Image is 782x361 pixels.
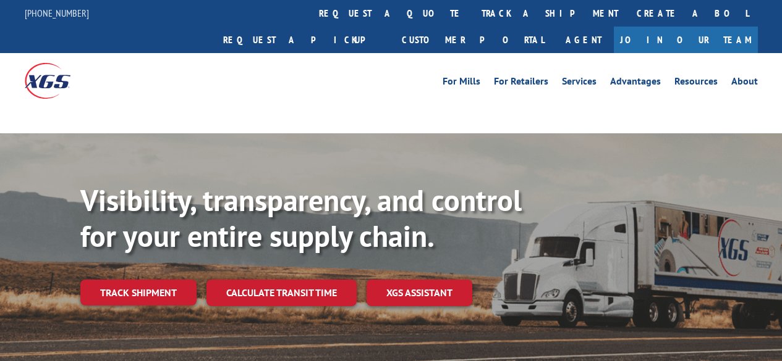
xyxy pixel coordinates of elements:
[25,7,89,19] a: [PHONE_NUMBER]
[367,280,472,306] a: XGS ASSISTANT
[562,77,597,90] a: Services
[214,27,393,53] a: Request a pickup
[731,77,758,90] a: About
[553,27,614,53] a: Agent
[614,27,758,53] a: Join Our Team
[206,280,357,306] a: Calculate transit time
[393,27,553,53] a: Customer Portal
[610,77,661,90] a: Advantages
[494,77,548,90] a: For Retailers
[80,181,522,255] b: Visibility, transparency, and control for your entire supply chain.
[80,280,197,305] a: Track shipment
[443,77,480,90] a: For Mills
[674,77,718,90] a: Resources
